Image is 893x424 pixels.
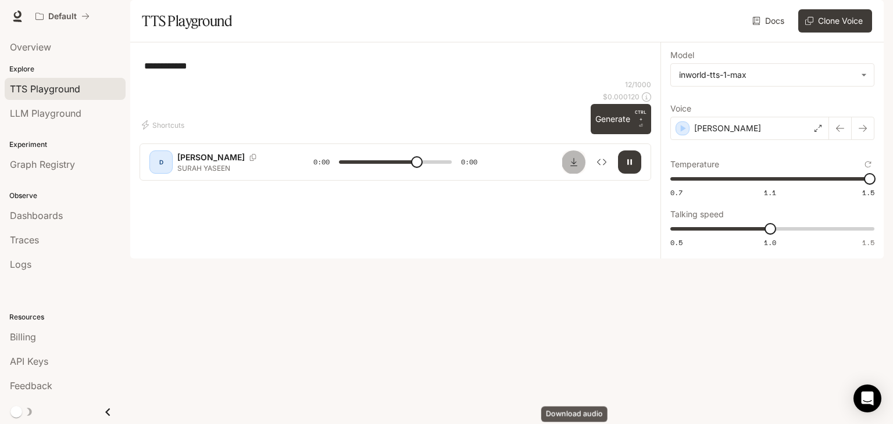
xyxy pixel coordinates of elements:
[679,69,855,81] div: inworld-tts-1-max
[590,150,613,174] button: Inspect
[694,123,761,134] p: [PERSON_NAME]
[591,104,651,134] button: GenerateCTRL +⏎
[764,188,776,197] span: 1.1
[625,80,651,89] p: 12 / 1000
[670,210,724,218] p: Talking speed
[140,116,189,134] button: Shortcuts
[562,150,585,174] button: Download audio
[862,158,874,171] button: Reset to default
[541,407,608,422] div: Download audio
[30,5,95,28] button: All workspaces
[635,109,646,123] p: CTRL +
[635,109,646,130] p: ⏎
[48,12,77,21] p: Default
[862,238,874,247] span: 1.5
[670,51,694,59] p: Model
[671,64,874,86] div: inworld-tts-1-max
[764,238,776,247] span: 1.0
[177,163,285,173] p: SURAH YASEEN
[142,9,232,33] h1: TTS Playground
[603,92,640,102] p: $ 0.000120
[853,385,881,412] div: Open Intercom Messenger
[862,188,874,197] span: 1.5
[461,156,477,168] span: 0:00
[152,153,170,171] div: D
[750,9,789,33] a: Docs
[670,105,691,113] p: Voice
[670,160,719,168] p: Temperature
[177,152,245,163] p: [PERSON_NAME]
[245,154,261,161] button: Copy Voice ID
[670,188,683,197] span: 0.7
[798,9,872,33] button: Clone Voice
[313,156,330,168] span: 0:00
[670,238,683,247] span: 0.5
